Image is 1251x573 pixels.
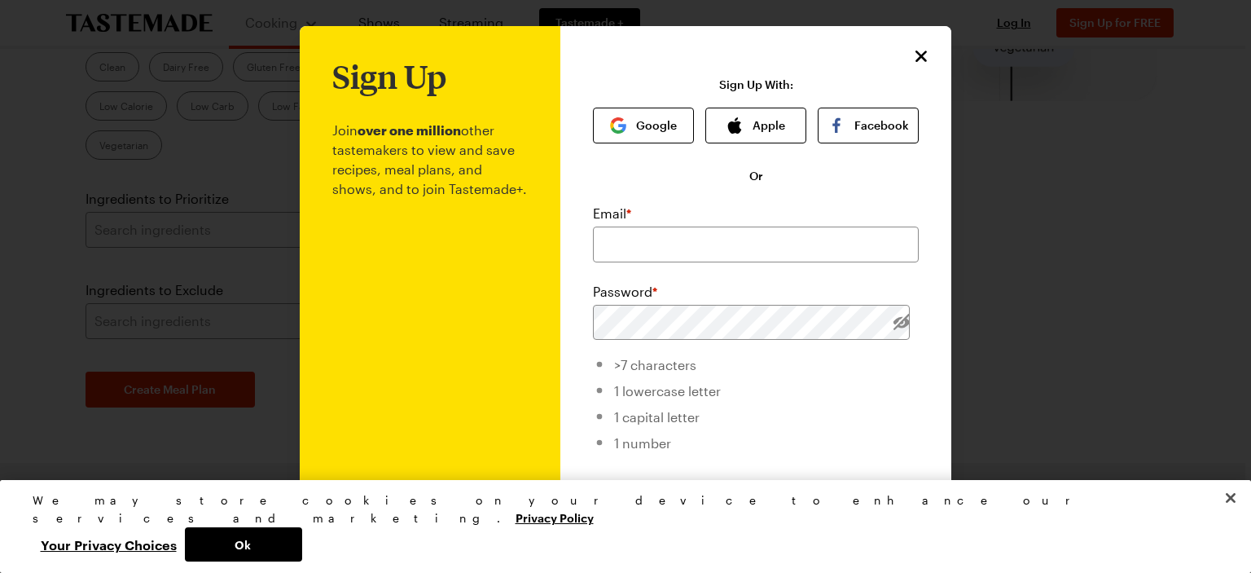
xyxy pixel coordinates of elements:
h1: Sign Up [332,59,446,95]
button: Ok [185,527,302,562]
span: >7 characters [614,357,696,372]
div: Privacy [33,491,1205,562]
p: Sign Up With: [719,78,793,91]
button: Close [1213,480,1249,516]
button: Facebook [818,108,919,143]
label: Email [593,204,631,223]
button: Your Privacy Choices [33,527,185,562]
a: More information about your privacy, opens in a new tab [516,509,594,525]
span: 1 capital letter [614,409,700,425]
div: We may store cookies on your device to enhance our services and marketing. [33,491,1205,527]
b: over one million [358,122,461,138]
button: Google [593,108,694,143]
span: 1 lowercase letter [614,383,721,399]
button: Close [911,46,932,67]
span: 1 number [614,435,671,451]
label: Password [593,282,657,302]
button: Apple [705,108,806,143]
span: Or [749,168,763,184]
